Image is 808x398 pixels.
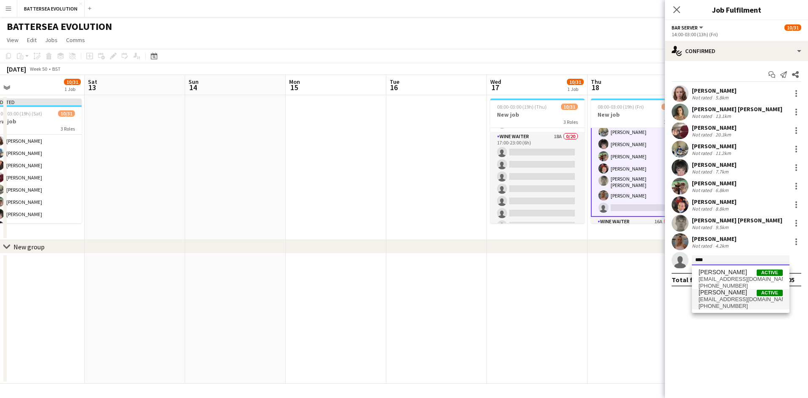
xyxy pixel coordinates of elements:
span: +447719810326 [699,303,783,310]
span: 10/31 [662,104,678,110]
div: 7.7km [714,168,730,175]
div: 13.1km [714,113,733,119]
span: Sat [88,78,97,85]
span: 17 [489,83,501,92]
div: [PERSON_NAME] [PERSON_NAME] [692,105,782,113]
span: View [7,36,19,44]
span: 10/31 [561,104,578,110]
span: Active [757,270,783,276]
span: 3 Roles [563,119,578,125]
h3: New job [591,111,685,118]
div: [PERSON_NAME] [692,235,736,243]
div: 9.5km [714,224,730,230]
span: 10/31 [58,110,75,117]
span: hollyzed1@hotmail.com [699,296,783,303]
h3: New job [490,111,585,118]
div: [PERSON_NAME] [PERSON_NAME] [692,216,782,224]
span: 3 Roles [61,126,75,132]
div: 5.8km [714,94,730,101]
div: 1 Job [64,86,80,92]
div: [PERSON_NAME] [692,124,736,131]
div: 11.2km [714,150,733,156]
div: Not rated [692,187,714,193]
span: 14 [187,83,199,92]
span: Week 50 [28,66,49,72]
app-card-role: [PERSON_NAME] [PERSON_NAME][PERSON_NAME][PERSON_NAME][PERSON_NAME][PERSON_NAME][PERSON_NAME][PERS... [591,72,685,217]
span: 10/31 [64,79,81,85]
div: [PERSON_NAME] [692,179,736,187]
span: 10/31 [784,24,801,31]
div: Not rated [692,150,714,156]
span: Grace Hollington [699,269,747,276]
span: Comms [66,36,85,44]
span: 13 [87,83,97,92]
div: Confirmed [665,41,808,61]
div: Not rated [692,131,714,138]
span: 18 [590,83,601,92]
span: 15 [288,83,300,92]
span: Sun [189,78,199,85]
app-card-role: Wine Waiter18A0/2017:00-23:00 (6h) [490,132,585,393]
span: 10/31 [567,79,584,85]
div: [DATE] [7,65,26,73]
div: [PERSON_NAME] [692,142,736,150]
span: 3 Roles [664,119,678,125]
a: Jobs [42,35,61,45]
div: Not rated [692,243,714,249]
div: [PERSON_NAME] [692,198,736,206]
h3: Job Fulfilment [665,4,808,15]
app-job-card: 08:00-03:00 (19h) (Fri)10/31New job3 Roles[PERSON_NAME] [PERSON_NAME][PERSON_NAME][PERSON_NAME][P... [591,99,685,223]
span: Holly Ziegler [699,289,747,296]
span: Edit [27,36,37,44]
h1: BATTERSEA EVOLUTION [7,20,112,33]
a: Comms [63,35,88,45]
div: BST [52,66,61,72]
div: Total fee [672,275,700,284]
div: 6.8km [714,187,730,193]
span: gracehollington14@gmail.com [699,276,783,283]
div: Not rated [692,206,714,212]
span: 16 [388,83,399,92]
div: New group [13,243,45,251]
div: [PERSON_NAME] [692,87,736,94]
div: 14:00-03:00 (13h) (Fri) [672,31,801,37]
span: Tue [390,78,399,85]
span: Mon [289,78,300,85]
span: Bar Server [672,24,698,31]
div: Not rated [692,113,714,119]
div: Not rated [692,168,714,175]
div: 20.3km [714,131,733,138]
span: Wed [490,78,501,85]
button: BATTERSEA EVOLUTION [17,0,85,17]
div: 4.2km [714,243,730,249]
span: Jobs [45,36,58,44]
a: View [3,35,22,45]
a: Edit [24,35,40,45]
span: Thu [591,78,601,85]
span: 08:00-03:00 (19h) (Fri) [598,104,644,110]
span: Active [757,290,783,296]
span: 08:00-03:00 (19h) (Thu) [497,104,547,110]
div: 8.8km [714,206,730,212]
div: Not rated [692,224,714,230]
app-job-card: 08:00-03:00 (19h) (Thu)10/31New job3 Roles[PERSON_NAME][PERSON_NAME] [PERSON_NAME][PERSON_NAME]Wi... [490,99,585,223]
span: +447507809760 [699,283,783,289]
div: 1 Job [567,86,583,92]
div: [PERSON_NAME] [692,161,736,168]
button: Bar Server [672,24,704,31]
div: Not rated [692,94,714,101]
